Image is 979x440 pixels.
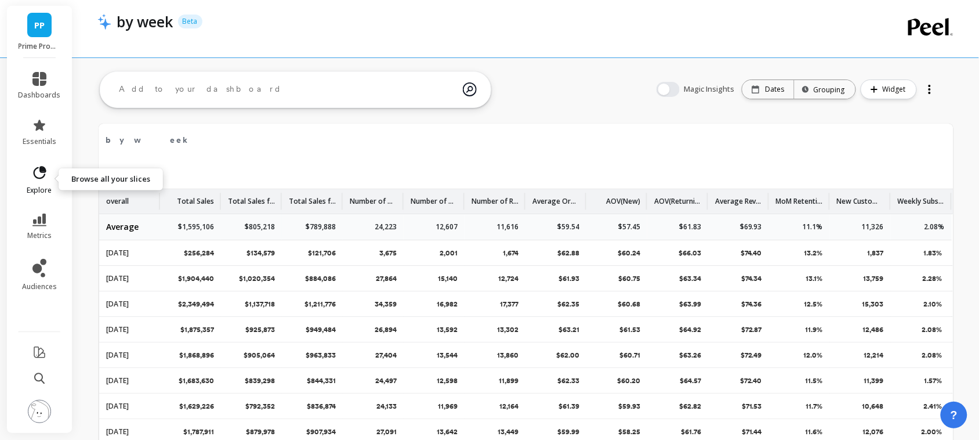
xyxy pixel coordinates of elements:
p: $62.33 [557,376,579,386]
p: 13,860 [497,350,518,360]
p: Jun 30, 2025 [106,401,129,412]
p: 11,326 [862,222,884,232]
p: $60.24 [618,248,640,258]
p: 17,377 [500,299,518,309]
p: $62.88 [557,248,579,258]
img: header icon [97,13,111,30]
p: 2.08% [924,222,945,232]
p: $836,874 [307,401,336,412]
p: 11.5% [806,376,823,386]
p: $1,787,911 [183,427,214,437]
p: 1.83% [924,248,945,258]
p: 13,592 [437,324,458,335]
p: MoM Retention [776,189,823,207]
p: $256,284 [184,248,214,258]
p: 24,133 [376,401,397,412]
p: $72.87 [741,324,762,335]
p: Jul 14, 2025 [106,350,129,360]
p: Total Sales from returning customers [289,189,336,207]
p: $844,331 [307,376,336,386]
p: $879,978 [246,427,275,437]
p: 27,404 [375,350,397,360]
p: $60.75 [618,273,640,284]
p: AOV(Returning) [654,189,701,207]
p: $61.93 [559,273,579,284]
span: PP [34,19,45,32]
img: profile picture [28,400,51,423]
p: 12,164 [499,401,518,412]
p: Average Revenue Per Customer (ARPC) [715,189,762,207]
p: $72.40 [740,376,762,386]
p: Number of New Orders [411,189,458,207]
p: 13,302 [497,324,518,335]
p: 2.41% [924,401,945,412]
p: AOV(New) [606,189,640,207]
button: ? [941,402,967,428]
p: $74.40 [741,248,762,258]
p: $121,706 [308,248,336,258]
p: Jul 7, 2025 [106,376,129,386]
p: 2.08% [922,324,945,335]
p: $61.53 [619,324,640,335]
p: 12.0% [804,350,823,360]
span: ? [951,407,958,423]
p: $64.57 [680,376,701,386]
p: $63.34 [679,273,701,284]
p: 12,607 [436,222,458,232]
p: $62.00 [556,350,579,360]
p: $1,629,226 [179,401,214,412]
p: 2.00% [922,427,945,437]
p: 2.08% [922,350,945,360]
p: Number of Orders [350,189,397,207]
p: 13,759 [864,273,884,284]
p: 1,837 [868,248,884,258]
p: 26,894 [375,324,397,335]
p: $74.34 [741,273,762,284]
p: $1,211,776 [304,299,336,309]
p: 1.57% [924,376,945,386]
p: 2,001 [440,248,458,258]
p: $1,137,718 [245,299,275,309]
p: 11.9% [806,324,823,335]
p: 13,544 [437,350,458,360]
p: $60.20 [617,376,640,386]
p: $63.21 [559,324,579,335]
p: $1,875,357 [180,324,214,335]
p: Jul 28, 2025 [106,299,129,309]
span: essentials [23,137,56,146]
div: Grouping [805,84,845,95]
p: 13.2% [804,248,823,258]
p: $59.99 [557,427,579,437]
p: $1,868,896 [179,350,214,360]
p: Total Sales from new customers [228,189,275,207]
span: Widget [883,84,909,95]
span: by week [106,134,191,146]
p: $792,352 [245,401,275,412]
p: $59.93 [618,401,640,412]
p: 11,616 [496,222,518,232]
p: by week [117,12,173,31]
p: $57.45 [618,222,640,232]
img: magic search icon [463,74,477,105]
p: 1,674 [503,248,518,258]
p: Average Order Value* [532,189,579,207]
p: $949,484 [306,324,336,335]
p: $69.93 [740,222,762,232]
p: $839,298 [245,376,275,386]
p: 16,982 [437,299,458,309]
p: Jun 23, 2025 [106,427,129,437]
p: $963,833 [306,350,336,360]
button: Widget [861,80,917,99]
p: 12,724 [498,273,518,284]
span: metrics [27,231,52,240]
p: $64.92 [679,324,701,335]
p: 24,223 [375,222,397,232]
p: $789,888 [306,222,336,232]
p: 12,214 [864,350,884,360]
span: Magic Insights [684,84,737,95]
p: 34,359 [375,299,397,309]
p: $1,683,630 [179,376,214,386]
p: 24,497 [375,376,397,386]
p: overall [106,189,129,207]
p: 11.7% [806,401,823,412]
